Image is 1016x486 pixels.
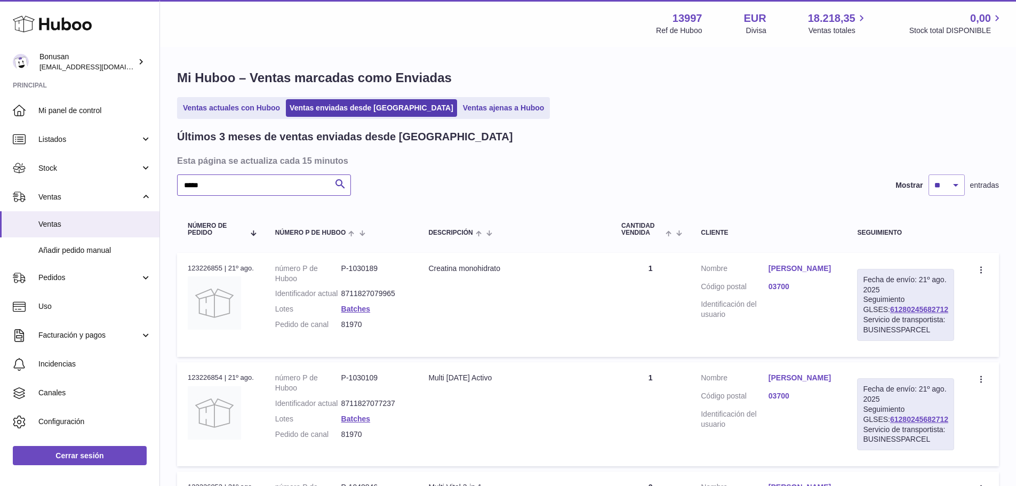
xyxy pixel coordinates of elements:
span: Pedidos [38,273,140,283]
span: Descripción [428,229,473,236]
span: Incidencias [38,359,151,369]
dt: Código postal [701,282,769,294]
div: Servicio de transportista: BUSINESSPARCEL [863,315,948,335]
dd: 8711827077237 [341,399,407,409]
h1: Mi Huboo – Ventas marcadas como Enviadas [177,69,999,86]
a: [PERSON_NAME] [769,264,836,274]
div: Seguimiento [857,229,954,236]
td: 1 [611,362,690,466]
div: Fecha de envío: 21º ago. 2025 [863,384,948,404]
span: 0,00 [970,11,991,26]
a: Batches [341,415,370,423]
label: Mostrar [895,180,923,190]
a: [PERSON_NAME] [769,373,836,383]
dt: Código postal [701,391,769,404]
dt: Nombre [701,373,769,386]
img: no-photo.jpg [188,386,241,440]
dt: Pedido de canal [275,320,341,330]
div: Cliente [701,229,836,236]
span: Facturación y pagos [38,330,140,340]
span: Ventas [38,192,140,202]
a: Ventas enviadas desde [GEOGRAPHIC_DATA] [286,99,457,117]
span: entradas [970,180,999,190]
dt: Identificación del usuario [701,299,769,320]
div: Multi [DATE] Activo [428,373,599,383]
span: 18.218,35 [808,11,855,26]
dt: Pedido de canal [275,429,341,440]
span: Stock total DISPONIBLE [909,26,1003,36]
a: 18.218,35 Ventas totales [808,11,868,36]
span: Ventas [38,219,151,229]
span: Añadir pedido manual [38,245,151,256]
dt: Nombre [701,264,769,276]
a: 03700 [769,282,836,292]
a: Ventas ajenas a Huboo [459,99,548,117]
div: Servicio de transportista: BUSINESSPARCEL [863,425,948,445]
td: 1 [611,253,690,357]
dd: 8711827079965 [341,289,407,299]
dt: número P de Huboo [275,373,341,393]
span: Listados [38,134,140,145]
dd: 81970 [341,429,407,440]
dd: 81970 [341,320,407,330]
div: Ref de Huboo [656,26,702,36]
dt: número P de Huboo [275,264,341,284]
dt: Lotes [275,414,341,424]
a: 61280245682712 [890,305,948,314]
a: 0,00 Stock total DISPONIBLE [909,11,1003,36]
img: no-photo.jpg [188,276,241,330]
img: internalAdmin-13997@internal.huboo.com [13,54,29,70]
span: Canales [38,388,151,398]
span: Número de pedido [188,222,244,236]
span: Stock [38,163,140,173]
div: 123226854 | 21º ago. [188,373,254,383]
strong: 13997 [673,11,702,26]
a: Cerrar sesión [13,446,147,465]
strong: EUR [743,11,766,26]
dt: Identificador actual [275,289,341,299]
dd: P-1030109 [341,373,407,393]
a: 61280245682712 [890,415,948,424]
dd: P-1030189 [341,264,407,284]
span: número P de Huboo [275,229,346,236]
span: Uso [38,301,151,312]
span: [EMAIL_ADDRESS][DOMAIN_NAME] [39,62,157,71]
span: Ventas totales [809,26,868,36]
div: 123226855 | 21º ago. [188,264,254,273]
dt: Identificación del usuario [701,409,769,429]
span: Configuración [38,417,151,427]
div: Fecha de envío: 21º ago. 2025 [863,275,948,295]
a: Batches [341,305,370,313]
dt: Lotes [275,304,341,314]
div: Bonusan [39,52,135,72]
span: Cantidad vendida [621,222,663,236]
div: Seguimiento GLSES: [857,378,954,450]
div: Seguimiento GLSES: [857,269,954,341]
div: Creatina monohidrato [428,264,599,274]
dt: Identificador actual [275,399,341,409]
h2: Últimos 3 meses de ventas enviadas desde [GEOGRAPHIC_DATA] [177,130,513,144]
a: 03700 [769,391,836,401]
a: Ventas actuales con Huboo [179,99,284,117]
span: Mi panel de control [38,106,151,116]
div: Divisa [746,26,766,36]
h3: Esta página se actualiza cada 15 minutos [177,155,996,166]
